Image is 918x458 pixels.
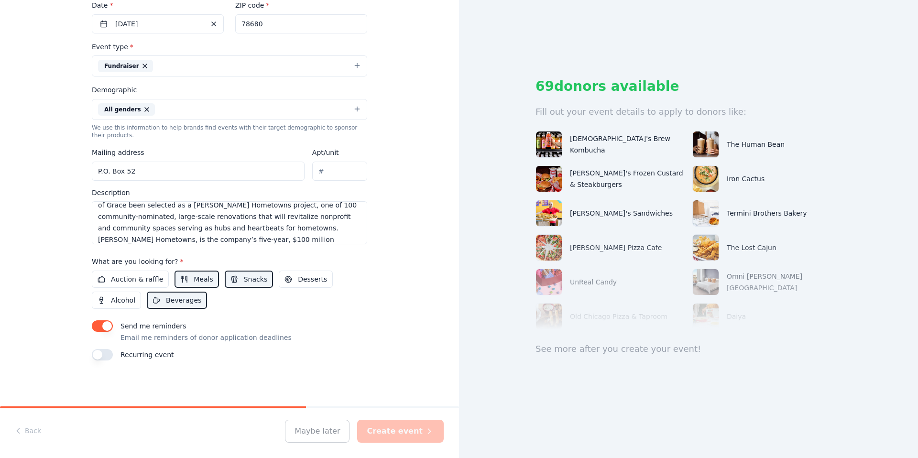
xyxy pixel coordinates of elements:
div: Termini Brothers Bakery [727,207,807,219]
p: Email me reminders of donor application deadlines [120,332,292,343]
div: We use this information to help brands find events with their target demographic to sponsor their... [92,124,367,139]
button: All genders [92,99,367,120]
div: Fill out your event details to apply to donors like: [535,104,841,120]
button: Fundraiser [92,55,367,76]
div: Fundraiser [98,60,153,72]
span: Alcohol [111,294,135,306]
span: Meals [194,273,213,285]
div: [PERSON_NAME]'s Frozen Custard & Steakburgers [570,167,685,190]
label: Mailing address [92,148,144,158]
img: photo for Freddy's Frozen Custard & Steakburgers [536,166,562,192]
div: Iron Cactus [727,173,765,185]
img: photo for Ike's Sandwiches [536,200,562,226]
label: Demographic [92,86,137,95]
label: Event type [92,43,133,52]
label: Date [92,1,224,11]
label: Send me reminders [120,322,186,330]
input: Enter a US address [92,162,305,181]
span: Auction & raffle [111,273,163,285]
span: Desserts [298,273,327,285]
textarea: [PERSON_NAME] red vest associates from the [GEOGRAPHIC_DATA]\[GEOGRAPHIC_DATA] area gave their ti... [92,201,367,244]
label: ZIP code [235,1,269,11]
input: # [312,162,367,181]
img: photo for Buddha's Brew Kombucha [536,131,562,157]
div: [PERSON_NAME]'s Sandwiches [570,207,673,219]
button: [DATE] [92,14,224,33]
label: What are you looking for? [92,257,183,267]
button: Desserts [279,271,333,288]
div: See more after you create your event! [535,341,841,357]
button: Meals [175,271,219,288]
img: photo for Iron Cactus [693,166,719,192]
label: Description [92,188,130,198]
div: All genders [98,103,155,116]
span: Beverages [166,294,201,306]
button: Alcohol [92,292,141,309]
div: [DEMOGRAPHIC_DATA]'s Brew Kombucha [570,133,685,156]
button: Auction & raffle [92,271,169,288]
span: Snacks [244,273,267,285]
input: 12345 (U.S. only) [235,14,367,33]
img: photo for Termini Brothers Bakery [693,200,719,226]
label: Recurring event [120,351,174,359]
div: The Human Bean [727,139,785,150]
button: Beverages [147,292,207,309]
button: Snacks [225,271,273,288]
div: 69 donors available [535,76,841,97]
img: photo for The Human Bean [693,131,719,157]
label: Apt/unit [312,148,339,158]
